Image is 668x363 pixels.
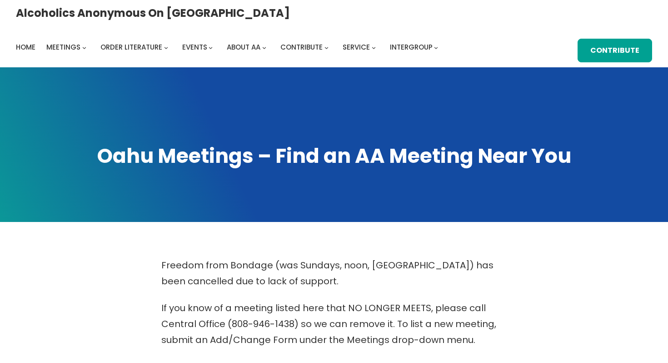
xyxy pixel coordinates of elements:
a: Alcoholics Anonymous on [GEOGRAPHIC_DATA] [16,3,290,23]
a: Intergroup [390,41,433,54]
button: Service submenu [372,45,376,49]
a: Contribute [578,39,652,62]
nav: Intergroup [16,41,441,54]
button: Contribute submenu [324,45,329,49]
button: Order Literature submenu [164,45,168,49]
a: Events [182,41,207,54]
p: Freedom from Bondage (was Sundays, noon, [GEOGRAPHIC_DATA]) has been cancelled due to lack of sup... [161,257,507,289]
span: About AA [227,42,260,52]
button: Intergroup submenu [434,45,438,49]
button: Events submenu [209,45,213,49]
span: Meetings [46,42,80,52]
a: About AA [227,41,260,54]
span: Events [182,42,207,52]
span: Service [343,42,370,52]
span: Order Literature [100,42,162,52]
span: Home [16,42,35,52]
a: Meetings [46,41,80,54]
button: About AA submenu [262,45,266,49]
span: Intergroup [390,42,433,52]
a: Contribute [280,41,323,54]
a: Home [16,41,35,54]
button: Meetings submenu [82,45,86,49]
a: Service [343,41,370,54]
span: Contribute [280,42,323,52]
h1: Oahu Meetings – Find an AA Meeting Near You [16,142,652,170]
p: If you know of a meeting listed here that NO LONGER MEETS, please call Central Office (808-946-14... [161,300,507,348]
